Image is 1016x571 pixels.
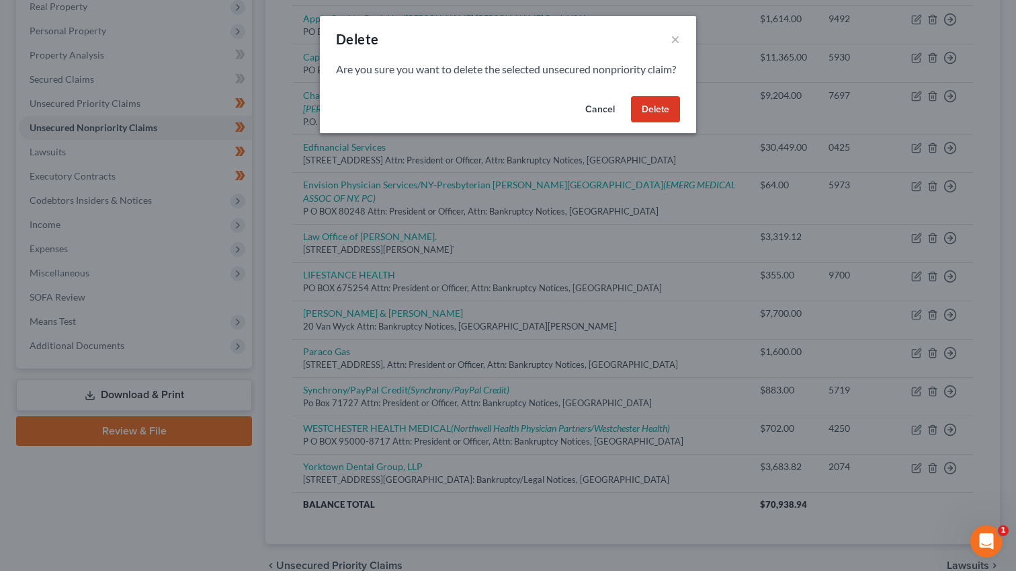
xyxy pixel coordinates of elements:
iframe: Intercom live chat [970,525,1003,558]
button: Delete [631,96,680,123]
span: 1 [998,525,1009,536]
div: Delete [336,30,378,48]
p: Are you sure you want to delete the selected unsecured nonpriority claim? [336,62,680,77]
button: × [671,31,680,47]
button: Cancel [575,96,626,123]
